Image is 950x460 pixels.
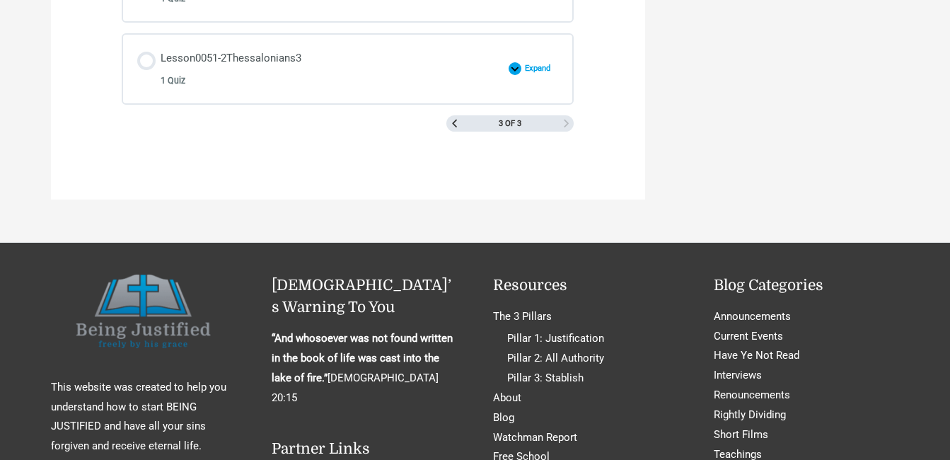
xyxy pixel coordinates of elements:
a: Pillar 1: Justification [507,332,604,345]
a: Current Events [714,330,783,343]
a: The 3 Pillars [493,310,552,323]
a: About [493,391,521,404]
span: Expand [521,64,559,74]
a: Renouncements [714,389,790,401]
h2: Blog Categories [714,275,900,297]
a: Previous Page [451,120,458,128]
span: 1 Quiz [161,76,185,86]
a: Pillar 2: All Authority [507,352,604,364]
a: Watchman Report [493,431,577,444]
a: Blog [493,411,514,424]
h2: [DEMOGRAPHIC_DATA]’s Warning To You [272,275,458,319]
div: Not started [137,52,156,70]
p: [DEMOGRAPHIC_DATA] 20:15 [272,329,458,408]
p: This website was created to help you understand how to start BEING JUSTIFIED and have all your si... [51,378,237,456]
a: Interviews [714,369,762,381]
h2: Resources [493,275,679,297]
a: Short Films [714,428,768,441]
a: Pillar 3: Stablish [507,372,584,384]
a: Have Ye Not Read [714,349,799,362]
button: Expand [509,62,559,75]
a: Not started Lesson0051-2Thessalonians3 1 Quiz [137,49,501,89]
div: Lesson0051-2Thessalonians3 [161,49,301,89]
a: Announcements [714,310,791,323]
span: 3 of 3 [499,120,521,127]
a: Rightly Dividing [714,408,786,421]
strong: “And whosoever was not found written in the book of life was cast into the lake of fire.” [272,332,453,384]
